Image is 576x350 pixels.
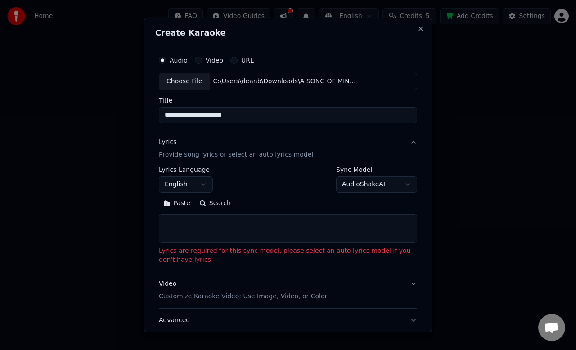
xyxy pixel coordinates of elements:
div: LyricsProvide song lyrics or select an auto lyrics model [159,166,417,272]
button: Paste [159,196,195,211]
h2: Create Karaoke [155,29,421,37]
p: Provide song lyrics or select an auto lyrics model [159,150,313,159]
label: Audio [170,57,188,63]
button: LyricsProvide song lyrics or select an auto lyrics model [159,130,417,166]
p: Lyrics are required for this sync model, please select an auto lyrics model if you don't have lyrics [159,247,417,265]
div: Video [159,279,327,301]
button: VideoCustomize Karaoke Video: Use Image, Video, or Color [159,272,417,308]
div: Lyrics [159,138,176,147]
label: Title [159,97,417,103]
label: Sync Model [336,166,417,173]
div: Choose File [159,73,210,90]
div: C:\Users\deanb\Downloads\A SONG OF MINE TO YOU (1).mp3 [210,77,363,86]
label: URL [241,57,254,63]
label: Video [206,57,223,63]
button: Advanced [159,309,417,332]
label: Lyrics Language [159,166,213,173]
p: Customize Karaoke Video: Use Image, Video, or Color [159,292,327,301]
button: Search [195,196,235,211]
